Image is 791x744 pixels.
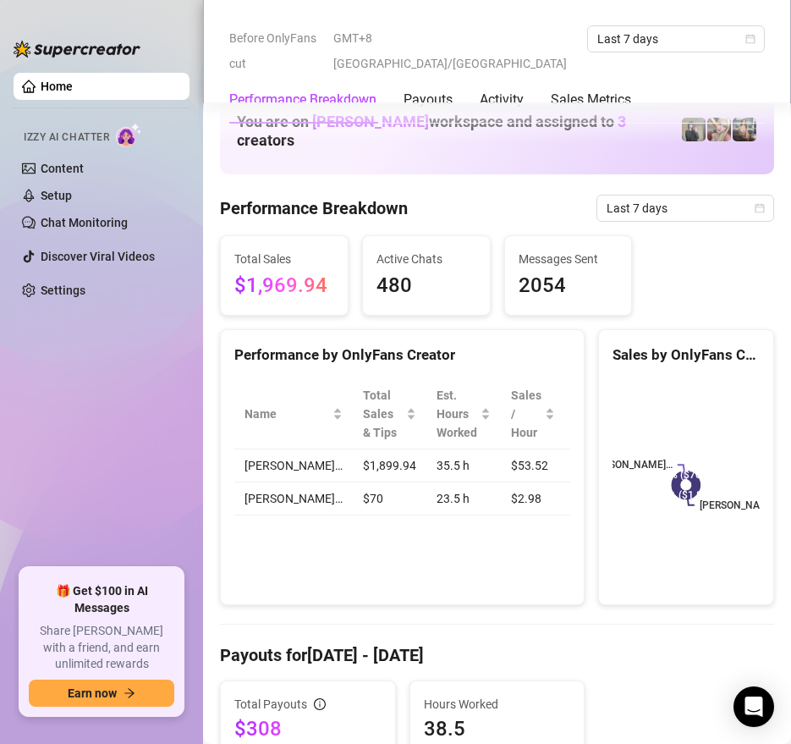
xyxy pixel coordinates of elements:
[314,698,326,710] span: info-circle
[244,405,329,423] span: Name
[41,284,85,297] a: Settings
[682,118,706,141] img: Anna
[424,715,571,742] span: 38.5
[426,482,501,515] td: 23.5 h
[501,449,565,482] td: $53.52
[234,695,307,714] span: Total Payouts
[68,686,117,700] span: Earn now
[234,379,353,449] th: Name
[597,26,755,52] span: Last 7 days
[519,250,618,268] span: Messages Sent
[612,344,760,366] div: Sales by OnlyFans Creator
[29,583,174,616] span: 🎁 Get $100 in AI Messages
[24,130,109,146] span: Izzy AI Chatter
[501,482,565,515] td: $2.98
[234,250,334,268] span: Total Sales
[363,386,403,442] span: Total Sales & Tips
[353,482,426,515] td: $70
[376,250,476,268] span: Active Chats
[237,113,681,150] h1: You are on workspace and assigned to creators
[424,695,571,714] span: Hours Worked
[124,687,135,699] span: arrow-right
[733,686,774,727] div: Open Intercom Messenger
[29,623,174,673] span: Share [PERSON_NAME] with a friend, and earn unlimited rewards
[116,123,142,147] img: AI Chatter
[519,270,618,302] span: 2054
[565,379,708,449] th: Chat Conversion
[480,90,524,110] div: Activity
[41,216,128,229] a: Chat Monitoring
[41,162,84,175] a: Content
[234,270,334,302] span: $1,969.94
[511,386,541,442] span: Sales / Hour
[229,90,376,110] div: Performance Breakdown
[234,344,570,366] div: Performance by OnlyFans Creator
[353,379,426,449] th: Total Sales & Tips
[41,250,155,263] a: Discover Viral Videos
[41,80,73,93] a: Home
[437,386,477,442] div: Est. Hours Worked
[426,449,501,482] td: 35.5 h
[700,499,784,511] text: [PERSON_NAME]…
[588,459,673,471] text: [PERSON_NAME]…
[707,118,731,141] img: Anna
[745,34,755,44] span: calendar
[501,379,565,449] th: Sales / Hour
[14,41,140,58] img: logo-BBDzfeDw.svg
[404,90,453,110] div: Payouts
[220,196,408,220] h4: Performance Breakdown
[234,482,353,515] td: [PERSON_NAME]…
[229,25,323,76] span: Before OnlyFans cut
[376,270,476,302] span: 480
[353,449,426,482] td: $1,899.94
[29,680,174,707] button: Earn nowarrow-right
[220,643,774,667] h4: Payouts for [DATE] - [DATE]
[234,449,353,482] td: [PERSON_NAME]…
[234,715,382,742] span: $308
[755,203,765,213] span: calendar
[333,25,577,76] span: GMT+8 [GEOGRAPHIC_DATA]/[GEOGRAPHIC_DATA]
[551,90,631,110] div: Sales Metrics
[607,196,764,221] span: Last 7 days
[733,118,756,141] img: Ava
[41,189,72,202] a: Setup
